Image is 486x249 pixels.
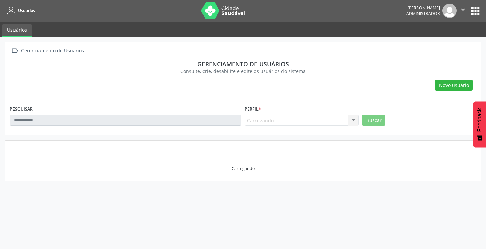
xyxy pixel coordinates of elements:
[5,5,35,16] a: Usuários
[406,11,440,17] span: Administrador
[406,5,440,11] div: [PERSON_NAME]
[439,82,469,89] span: Novo usuário
[15,68,471,75] div: Consulte, crie, desabilite e edite os usuários do sistema
[2,24,32,37] a: Usuários
[473,101,486,147] button: Feedback - Mostrar pesquisa
[245,104,261,115] label: Perfil
[459,6,467,13] i: 
[457,4,469,18] button: 
[20,46,85,56] div: Gerenciamento de Usuários
[362,115,385,126] button: Buscar
[10,46,85,56] a:  Gerenciamento de Usuários
[442,4,457,18] img: img
[477,108,483,132] span: Feedback
[15,60,471,68] div: Gerenciamento de usuários
[10,104,33,115] label: PESQUISAR
[469,5,481,17] button: apps
[435,80,473,91] button: Novo usuário
[232,166,255,172] div: Carregando
[18,8,35,13] span: Usuários
[10,46,20,56] i: 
